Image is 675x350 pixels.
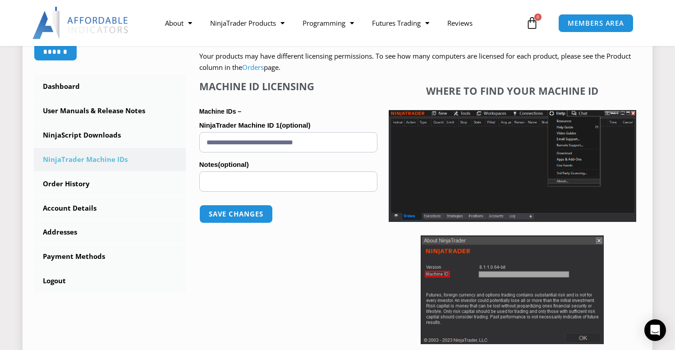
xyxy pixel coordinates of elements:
[199,119,377,132] label: NinjaTrader Machine ID 1
[34,148,186,171] a: NinjaTrader Machine IDs
[201,13,294,33] a: NinjaTrader Products
[242,63,264,72] a: Orders
[34,245,186,268] a: Payment Methods
[363,13,438,33] a: Futures Trading
[199,51,631,72] span: Your products may have different licensing permissions. To see how many computers are licensed fo...
[32,7,129,39] img: LogoAI | Affordable Indicators – NinjaTrader
[280,121,310,129] span: (optional)
[389,85,636,97] h4: Where to find your Machine ID
[294,13,363,33] a: Programming
[389,110,636,221] img: Screenshot 2025-01-17 1155544 | Affordable Indicators – NinjaTrader
[534,14,542,21] span: 0
[34,197,186,220] a: Account Details
[512,10,552,36] a: 0
[34,99,186,123] a: User Manuals & Release Notes
[199,158,377,171] label: Notes
[644,319,666,341] div: Open Intercom Messenger
[34,75,186,98] a: Dashboard
[558,14,634,32] a: MEMBERS AREA
[421,235,604,344] img: Screenshot 2025-01-17 114931 | Affordable Indicators – NinjaTrader
[34,269,186,293] a: Logout
[199,108,241,115] strong: Machine IDs –
[568,20,624,27] span: MEMBERS AREA
[34,75,186,293] nav: Account pages
[199,80,377,92] h4: Machine ID Licensing
[34,221,186,244] a: Addresses
[218,161,248,168] span: (optional)
[438,13,482,33] a: Reviews
[156,13,201,33] a: About
[199,205,273,223] button: Save changes
[156,13,523,33] nav: Menu
[34,172,186,196] a: Order History
[34,124,186,147] a: NinjaScript Downloads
